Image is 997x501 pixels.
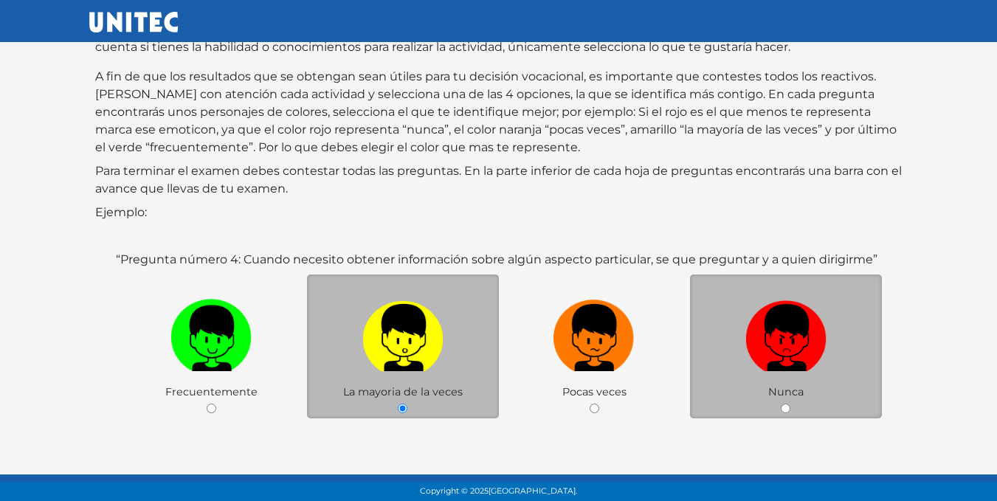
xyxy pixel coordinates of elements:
[95,162,903,198] p: Para terminar el examen debes contestar todas las preguntas. En la parte inferior de cada hoja de...
[562,385,627,398] span: Pocas veces
[745,294,827,371] img: r1.png
[89,12,178,32] img: UNITEC
[343,385,463,398] span: La mayoria de la veces
[362,294,444,371] img: a1.png
[170,294,252,371] img: v1.png
[768,385,804,398] span: Nunca
[553,294,635,371] img: n1.png
[165,385,258,398] span: Frecuentemente
[489,486,577,496] span: [GEOGRAPHIC_DATA].
[95,204,903,221] p: Ejemplo:
[95,68,903,156] p: A fin de que los resultados que se obtengan sean útiles para tu decisión vocacional, es important...
[116,251,877,269] label: “Pregunta número 4: Cuando necesito obtener información sobre algún aspecto particular, se que pr...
